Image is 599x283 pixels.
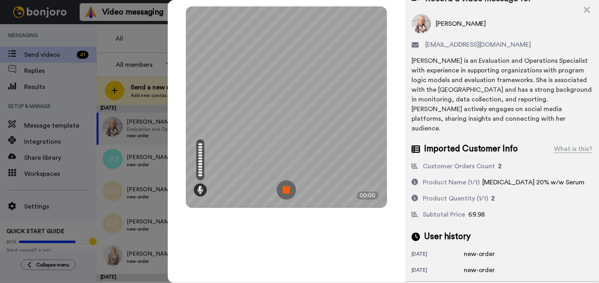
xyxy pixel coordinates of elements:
[554,144,593,154] div: What is this?
[492,195,495,202] span: 2
[357,192,379,200] div: 00:00
[412,267,464,275] div: [DATE]
[412,56,593,133] div: [PERSON_NAME] is an Evaluation and Operations Specialist with experience in supporting organizati...
[277,180,296,200] img: ic_record_stop.svg
[498,163,502,169] span: 2
[424,143,518,155] span: Imported Customer Info
[423,178,480,187] div: Product Name (1/1)
[483,179,585,186] span: [MEDICAL_DATA] 20% w/w Serum
[423,161,495,171] div: Customer Orders Count
[424,231,471,243] span: User history
[423,210,465,219] div: Subtotal Price
[423,194,488,203] div: Product Quantity (1/1)
[464,265,504,275] div: new-order
[412,251,464,259] div: [DATE]
[464,249,504,259] div: new-order
[468,211,485,218] span: 69.98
